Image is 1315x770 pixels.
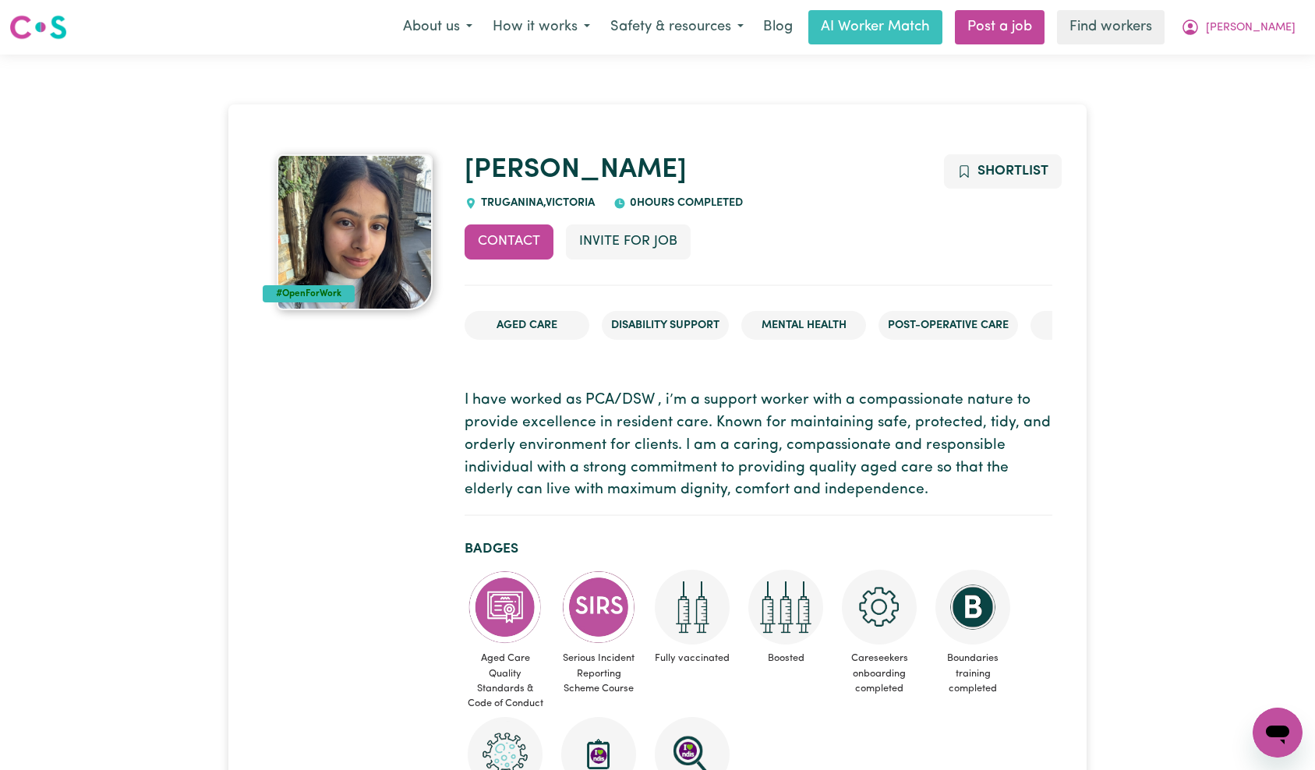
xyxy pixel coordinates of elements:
button: Invite for Job [566,224,691,259]
li: Child care [1030,311,1155,341]
h2: Badges [465,541,1052,557]
li: Aged Care [465,311,589,341]
span: 0 hours completed [626,197,743,209]
a: AI Worker Match [808,10,942,44]
span: Shortlist [977,164,1048,178]
p: I have worked as PCA/DSW , i’m a support worker with a compassionate nature to provide excellence... [465,390,1052,502]
img: Parneet [277,154,433,310]
span: Serious Incident Reporting Scheme Course [558,645,639,702]
img: CS Academy: Boundaries in care and support work course completed [935,570,1010,645]
a: Parneet's profile picture'#OpenForWork [263,154,446,310]
span: Aged Care Quality Standards & Code of Conduct [465,645,546,717]
button: Safety & resources [600,11,754,44]
button: How it works [483,11,600,44]
img: Care and support worker has received booster dose of COVID-19 vaccination [748,570,823,645]
span: Boundaries training completed [932,645,1013,702]
button: Add to shortlist [944,154,1062,189]
li: Mental Health [741,311,866,341]
a: Find workers [1057,10,1165,44]
span: TRUGANINA , Victoria [477,197,595,209]
span: Careseekers onboarding completed [839,645,920,702]
span: Fully vaccinated [652,645,733,672]
span: Boosted [745,645,826,672]
a: [PERSON_NAME] [465,157,687,184]
a: Post a job [955,10,1045,44]
button: My Account [1171,11,1306,44]
img: Careseekers logo [9,13,67,41]
img: Care and support worker has received 2 doses of COVID-19 vaccine [655,570,730,645]
div: #OpenForWork [263,285,355,302]
span: [PERSON_NAME] [1206,19,1296,37]
img: CS Academy: Serious Incident Reporting Scheme course completed [561,570,636,645]
button: Contact [465,224,553,259]
img: CS Academy: Careseekers Onboarding course completed [842,570,917,645]
li: Post-operative care [878,311,1018,341]
a: Careseekers logo [9,9,67,45]
li: Disability Support [602,311,729,341]
a: Blog [754,10,802,44]
img: CS Academy: Aged Care Quality Standards & Code of Conduct course completed [468,570,543,645]
iframe: Button to launch messaging window [1253,708,1303,758]
button: About us [393,11,483,44]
